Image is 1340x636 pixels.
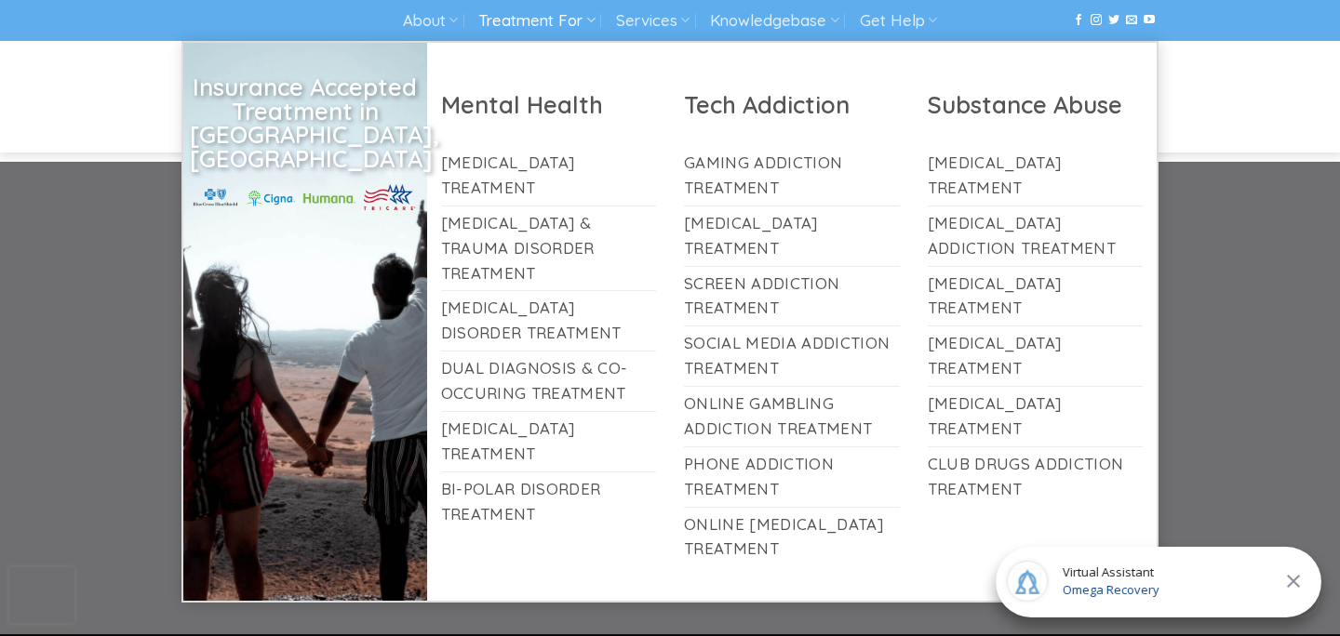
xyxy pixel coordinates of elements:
a: Bi-Polar Disorder Treatment [441,472,657,532]
iframe: reCAPTCHA [9,567,74,623]
a: Knowledgebase [710,4,838,38]
h2: Mental Health [441,89,657,120]
a: [MEDICAL_DATA] Treatment [928,387,1144,446]
a: [MEDICAL_DATA] Treatment [928,267,1144,326]
a: Gaming Addiction Treatment [684,146,900,205]
a: [MEDICAL_DATA] Treatment [928,326,1144,386]
a: Online [MEDICAL_DATA] Treatment [684,508,900,567]
a: [MEDICAL_DATA] Treatment [928,146,1144,205]
a: [MEDICAL_DATA] Treatment [441,146,657,205]
a: [MEDICAL_DATA] Treatment [684,206,900,266]
a: Phone Addiction Treatment [684,447,900,507]
a: Social Media Addiction Treatment [684,326,900,386]
a: Club Drugs Addiction Treatment [928,447,1144,507]
a: Follow on Twitter [1108,14,1119,27]
h2: Insurance Accepted Treatment in [GEOGRAPHIC_DATA], [GEOGRAPHIC_DATA] [190,75,421,170]
a: Follow on Facebook [1073,14,1084,27]
a: Follow on Instagram [1091,14,1102,27]
a: About [403,4,458,38]
a: Online Gambling Addiction Treatment [684,387,900,446]
a: [MEDICAL_DATA] Disorder Treatment [441,291,657,351]
a: Treatment For [478,4,595,38]
a: [MEDICAL_DATA] Treatment [441,412,657,471]
a: Send us an email [1126,14,1137,27]
h2: Substance Abuse [928,89,1144,120]
a: Dual Diagnosis & Co-Occuring Treatment [441,351,657,411]
a: [MEDICAL_DATA] Addiction Treatment [928,206,1144,266]
a: Screen Addiction Treatment [684,267,900,326]
a: [MEDICAL_DATA] & Trauma Disorder Treatment [441,206,657,291]
a: Services [616,4,690,38]
a: Follow on YouTube [1144,14,1155,27]
h2: Tech Addiction [684,89,900,120]
a: Get Help [860,4,937,38]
